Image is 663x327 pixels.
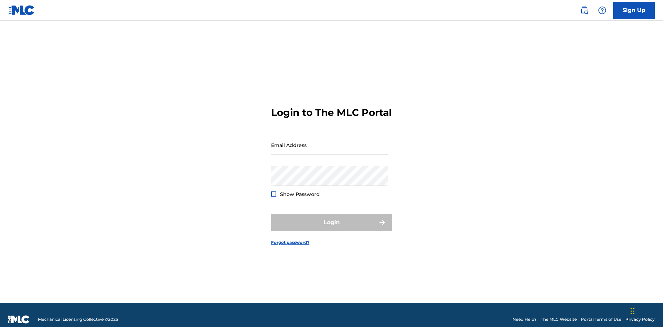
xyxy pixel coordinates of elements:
[625,316,655,323] a: Privacy Policy
[512,316,537,323] a: Need Help?
[8,5,35,15] img: MLC Logo
[580,6,588,14] img: search
[271,107,392,119] h3: Login to The MLC Portal
[598,6,606,14] img: help
[38,316,118,323] span: Mechanical Licensing Collective © 2025
[541,316,577,323] a: The MLC Website
[280,191,320,197] span: Show Password
[8,315,30,324] img: logo
[581,316,621,323] a: Portal Terms of Use
[613,2,655,19] a: Sign Up
[628,294,663,327] iframe: Chat Widget
[631,301,635,321] div: Drag
[577,3,591,17] a: Public Search
[595,3,609,17] div: Help
[271,239,309,246] a: Forgot password?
